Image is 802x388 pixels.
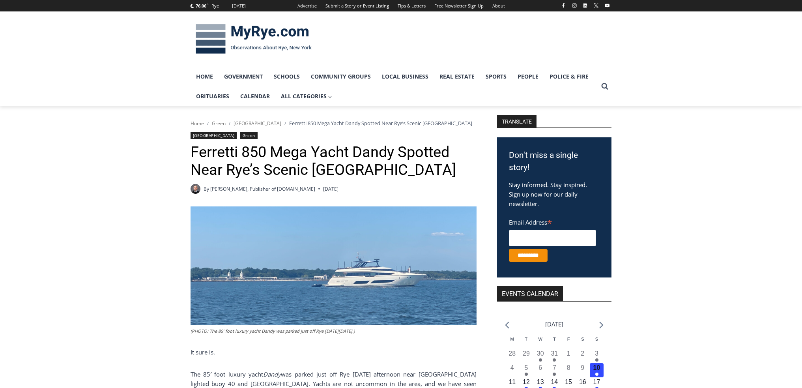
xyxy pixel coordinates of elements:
[510,337,514,341] span: M
[553,337,556,341] span: T
[305,67,376,86] a: Community Groups
[551,379,558,385] time: 14
[576,336,590,349] div: Saturday
[191,67,219,86] a: Home
[544,67,594,86] a: Police & Fire
[561,363,576,377] button: 8
[191,86,235,106] a: Obituaries
[591,1,601,10] a: X
[581,337,584,341] span: S
[539,358,542,362] em: Has events
[512,67,544,86] a: People
[545,319,563,330] li: [DATE]
[525,373,528,376] em: Has events
[581,364,584,371] time: 9
[229,121,230,126] span: /
[579,379,586,385] time: 16
[548,336,562,349] div: Thursday
[519,363,533,377] button: 5 Has events
[497,115,537,127] strong: TRANSLATE
[533,363,548,377] button: 6
[581,350,584,357] time: 2
[537,379,544,385] time: 13
[567,350,570,357] time: 1
[234,120,281,127] a: [GEOGRAPHIC_DATA]
[191,67,598,107] nav: Primary Navigation
[595,337,598,341] span: S
[505,349,519,363] button: 28
[289,120,472,127] span: Ferretti 850 Mega Yacht Dandy Spotted Near Rye’s Scenic [GEOGRAPHIC_DATA]
[561,349,576,363] button: 1
[595,358,598,362] em: Has events
[523,350,530,357] time: 29
[232,2,246,9] div: [DATE]
[553,364,556,371] time: 7
[191,206,477,326] img: (PHOTO: The 85' foot luxury yacht Dandy was parked just off Rye on Friday, August 8, 2025.)
[519,349,533,363] button: 29
[509,149,600,174] h3: Don't miss a single story!
[235,86,275,106] a: Calendar
[525,337,528,341] span: T
[524,364,528,371] time: 5
[191,120,204,127] a: Home
[523,379,530,385] time: 12
[598,79,612,94] button: View Search Form
[593,379,600,385] time: 17
[576,363,590,377] button: 9
[519,336,533,349] div: Tuesday
[211,2,219,9] div: Rye
[212,120,226,127] span: Green
[599,321,604,329] a: Next month
[240,132,258,139] a: Green
[508,350,516,357] time: 28
[275,86,338,106] a: All Categories
[590,363,604,377] button: 10 Has events
[553,358,556,362] em: Has events
[210,186,315,192] a: [PERSON_NAME], Publisher of [DOMAIN_NAME]
[548,349,562,363] button: 31 Has events
[533,336,548,349] div: Wednesday
[567,364,570,371] time: 8
[505,363,519,377] button: 4
[538,364,542,371] time: 6
[510,364,514,371] time: 4
[590,336,604,349] div: Sunday
[191,328,477,335] figcaption: (PHOTO: The 85′ foot luxury yacht Dandy was parked just off Rye [DATE][DATE].)
[567,337,570,341] span: F
[509,214,596,229] label: Email Address
[281,92,332,101] span: All Categories
[191,370,264,378] span: The 85′ foot luxury yacht
[191,19,317,60] img: MyRye.com
[505,321,509,329] a: Previous month
[570,1,579,10] a: Instagram
[196,3,206,9] span: 76.06
[509,180,600,208] p: Stay informed. Stay inspired. Sign up now for our daily newsletter.
[548,363,562,377] button: 7 Has events
[497,286,563,301] h2: Events Calendar
[219,67,268,86] a: Government
[263,370,281,378] span: Dandy
[595,350,598,357] time: 3
[480,67,512,86] a: Sports
[559,1,568,10] a: Facebook
[537,350,544,357] time: 30
[208,2,209,6] span: F
[191,184,200,194] a: Author image
[590,349,604,363] button: 3 Has events
[508,379,516,385] time: 11
[595,373,598,376] em: Has events
[505,336,519,349] div: Monday
[533,349,548,363] button: 30 Has events
[576,349,590,363] button: 2
[538,337,542,341] span: W
[376,67,434,86] a: Local Business
[580,1,590,10] a: Linkedin
[602,1,612,10] a: YouTube
[553,373,556,376] em: Has events
[593,364,600,371] time: 10
[191,119,477,127] nav: Breadcrumbs
[551,350,558,357] time: 31
[191,143,477,179] h1: Ferretti 850 Mega Yacht Dandy Spotted Near Rye’s Scenic [GEOGRAPHIC_DATA]
[207,121,209,126] span: /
